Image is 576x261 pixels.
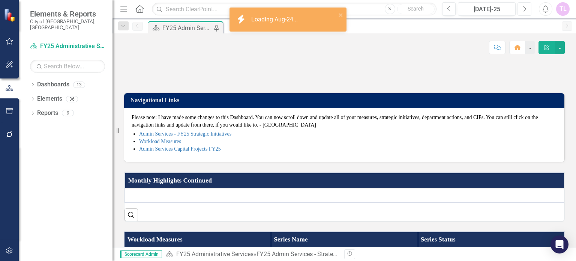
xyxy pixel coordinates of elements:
td: Double-Click to Edit [125,188,566,202]
a: Reports [37,109,58,118]
div: Open Intercom Messenger [550,235,568,253]
span: Search [408,6,424,12]
small: City of [GEOGRAPHIC_DATA], [GEOGRAPHIC_DATA] [30,18,105,31]
h3: Navigational Links [130,97,561,104]
input: Search Below... [30,60,105,73]
button: [DATE]-25 [458,2,516,16]
div: » [166,250,339,259]
button: Search [397,4,435,14]
div: 13 [73,81,85,88]
button: TL [556,2,570,16]
a: FY25 Administrative Services [30,42,105,51]
div: 36 [66,96,78,102]
div: FY25 Admin Services - Strategic Plan [256,250,354,258]
a: Admin Services Capital Projects FY25 [139,146,221,152]
a: FY25 Administrative Services [176,250,253,258]
div: Loading Aug-24... [251,15,300,24]
div: FY25 Admin Services - Strategic Plan [162,23,212,33]
span: Elements & Reports [30,9,105,18]
input: Search ClearPoint... [152,3,436,16]
img: ClearPoint Strategy [4,8,17,21]
div: 9 [62,110,74,116]
a: Dashboards [37,80,69,89]
a: Elements [37,95,62,103]
span: Scorecard Admin [120,250,162,258]
p: Please note: I have made some changes to this Dashboard. You can now scroll down and update all o... [132,114,557,129]
a: Workload Measures [139,139,181,144]
a: Admin Services - FY25 Strategic Initiatives [139,131,231,137]
button: close [338,11,343,19]
div: [DATE]-25 [460,5,513,14]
